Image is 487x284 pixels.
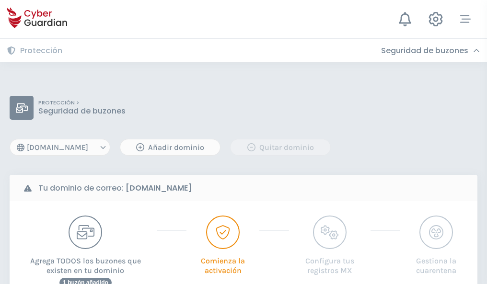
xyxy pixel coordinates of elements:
[38,100,126,106] p: PROTECCIÓN >
[196,216,250,275] button: Comienza la activación
[20,46,62,56] h3: Protección
[410,249,463,275] p: Gestiona la cuarentena
[230,139,331,156] button: Quitar dominio
[38,106,126,116] p: Seguridad de buzones
[381,46,468,56] h3: Seguridad de buzones
[128,142,213,153] div: Añadir dominio
[381,46,480,56] div: Seguridad de buzones
[410,216,463,275] button: Gestiona la cuarentena
[126,182,192,193] strong: [DOMAIN_NAME]
[196,249,250,275] p: Comienza la activación
[238,142,323,153] div: Quitar dominio
[24,249,147,275] p: Agrega TODOS los buzones que existen en tu dominio
[299,216,360,275] button: Configura tus registros MX
[299,249,360,275] p: Configura tus registros MX
[120,139,220,156] button: Añadir dominio
[38,182,192,194] b: Tu dominio de correo:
